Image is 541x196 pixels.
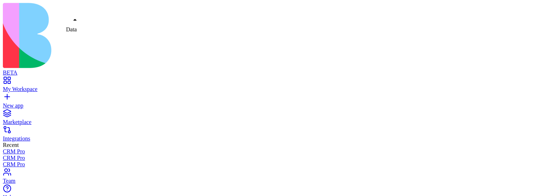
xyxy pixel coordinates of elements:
div: Integrations [3,135,538,142]
div: Marketplace [3,119,538,125]
p: Data [66,27,77,33]
a: CRM Pro [3,148,538,155]
a: Integrations [3,129,538,142]
a: BETA [3,63,538,76]
a: Team [3,171,538,184]
a: New app [3,96,538,109]
a: Marketplace [3,113,538,125]
a: My Workspace [3,80,538,92]
img: logo [3,3,291,68]
div: Team [3,178,538,184]
div: My Workspace [3,86,538,92]
span: Recent [3,142,19,148]
a: CRM Pro [3,161,538,168]
a: CRM Pro [3,155,538,161]
div: BETA [3,70,538,76]
div: New app [3,102,538,109]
